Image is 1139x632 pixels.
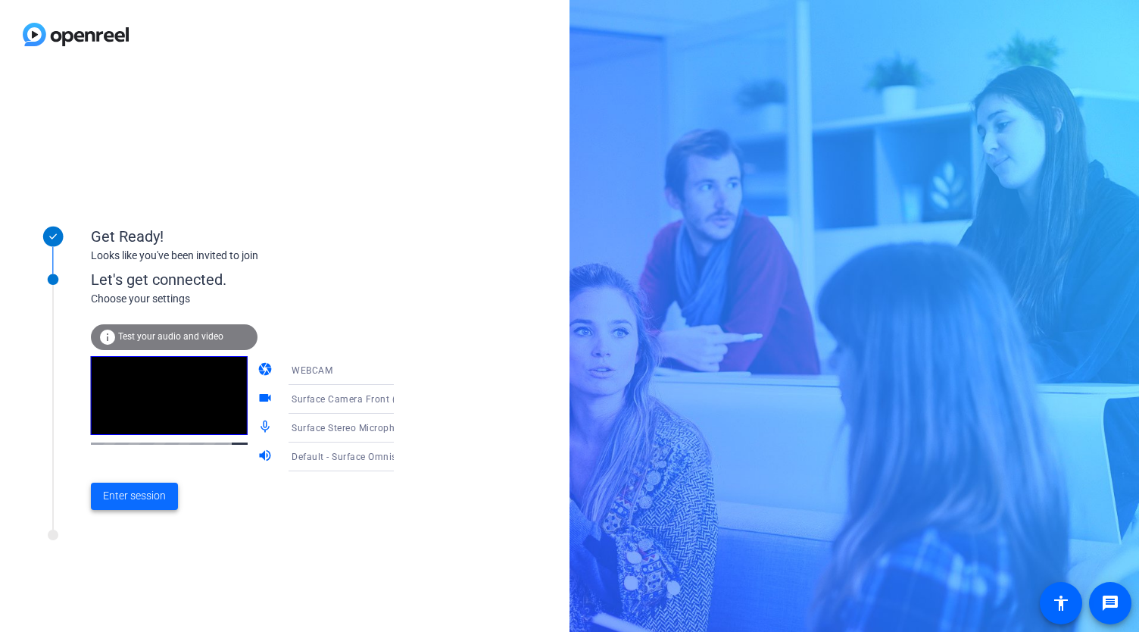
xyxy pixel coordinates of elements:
mat-icon: accessibility [1052,594,1070,612]
span: Test your audio and video [118,331,223,342]
div: Looks like you've been invited to join [91,248,394,264]
span: Surface Stereo Microphones (Surface High Definition Audio) [292,421,557,433]
mat-icon: mic_none [257,419,276,437]
span: Default - Surface Omnisonic Speakers (Surface High Definition Audio) [292,450,600,462]
mat-icon: message [1101,594,1119,612]
span: Surface Camera Front (045e:0990) [292,393,446,405]
mat-icon: camera [257,361,276,380]
mat-icon: info [98,328,117,346]
mat-icon: volume_up [257,448,276,466]
div: Get Ready! [91,225,394,248]
span: Enter session [103,488,166,504]
mat-icon: videocam [257,390,276,408]
div: Let's get connected. [91,268,425,291]
span: WEBCAM [292,365,332,376]
button: Enter session [91,483,178,510]
div: Choose your settings [91,291,425,307]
